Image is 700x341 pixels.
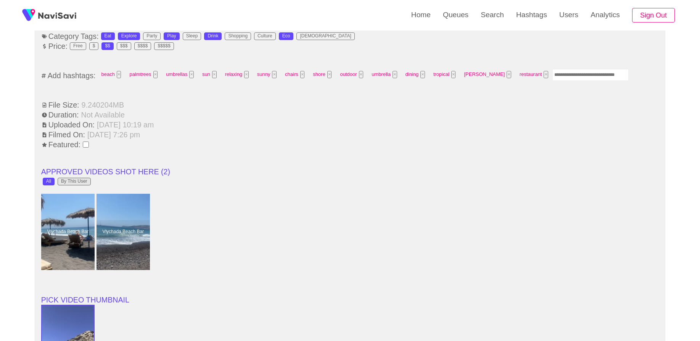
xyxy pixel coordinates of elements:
[153,71,158,78] button: Tag at index 1 with value 5405 focussed. Press backspace to remove
[451,71,456,78] button: Tag at index 11 with value 3534 focussed. Press backspace to remove
[41,140,81,149] span: Featured:
[223,69,251,80] span: relaxing
[311,69,334,80] span: shore
[544,71,548,78] button: Tag at index 13 with value 73 focussed. Press backspace to remove
[93,43,95,49] div: $
[403,69,427,80] span: dining
[186,34,198,39] div: Sleep
[19,6,38,25] img: fireSpot
[127,69,160,80] span: palmtrees
[327,71,332,78] button: Tag at index 7 with value 57605 focussed. Press backspace to remove
[228,34,248,39] div: Shopping
[41,32,100,41] span: Category Tags:
[81,101,125,109] span: 9.240204 MB
[117,71,121,78] button: Tag at index 0 with value 9 focussed. Press backspace to remove
[121,34,137,39] div: Explore
[300,71,305,78] button: Tag at index 6 with value 2710 focussed. Press backspace to remove
[338,69,365,80] span: outdoor
[120,43,128,49] div: $$$
[552,69,629,81] input: Enter tag here and press return
[420,71,425,78] button: Tag at index 10 with value 2291 focussed. Press backspace to remove
[200,69,219,80] span: sun
[282,34,290,39] div: Eco
[41,101,80,109] span: File Size:
[41,296,659,305] li: PICK VIDEO THUMBNAIL
[146,34,157,39] div: Party
[158,43,170,49] div: $$$$$
[255,69,279,80] span: sunny
[41,121,95,129] span: Uploaded On:
[507,71,511,78] button: Tag at index 12 with value 138619 focussed. Press backspace to remove
[38,11,76,19] img: fireSpot
[47,71,97,80] span: Add hashtags:
[105,34,111,39] div: Eat
[41,194,97,270] a: Vlychada Beach BarVlychada Beach Bar
[41,167,659,176] li: APPROVED VIDEOS SHOT HERE ( 2 )
[359,71,364,78] button: Tag at index 8 with value 2290 focussed. Press backspace to remove
[164,69,196,80] span: umbrellas
[257,34,272,39] div: Culture
[41,42,68,51] span: Price:
[87,130,141,139] span: [DATE] 7:26 pm
[272,71,277,78] button: Tag at index 5 with value 2310 focussed. Press backspace to remove
[244,71,249,78] button: Tag at index 4 with value 2308 focussed. Press backspace to remove
[632,8,675,23] button: Sign Out
[208,34,218,39] div: Drink
[96,121,154,129] span: [DATE] 10:19 am
[283,69,307,80] span: chairs
[189,71,194,78] button: Tag at index 2 with value 2442 focussed. Press backspace to remove
[138,43,148,49] div: $$$$
[462,69,513,80] span: [PERSON_NAME]
[105,43,110,49] div: $$
[431,69,458,80] span: tropical
[167,34,176,39] div: Play
[99,69,123,80] span: beach
[73,43,83,49] div: Free
[212,71,217,78] button: Tag at index 3 with value 11 focussed. Press backspace to remove
[80,111,126,119] span: Not Available
[517,69,550,80] span: restaurant
[369,69,399,80] span: umbrella
[300,34,351,39] div: [DEMOGRAPHIC_DATA]
[46,179,51,184] div: All
[393,71,397,78] button: Tag at index 9 with value 2871 focussed. Press backspace to remove
[97,194,152,270] a: Vlychada Beach BarVlychada Beach Bar
[61,179,87,184] div: By This User
[41,130,86,139] span: Filmed On:
[41,111,80,119] span: Duration:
